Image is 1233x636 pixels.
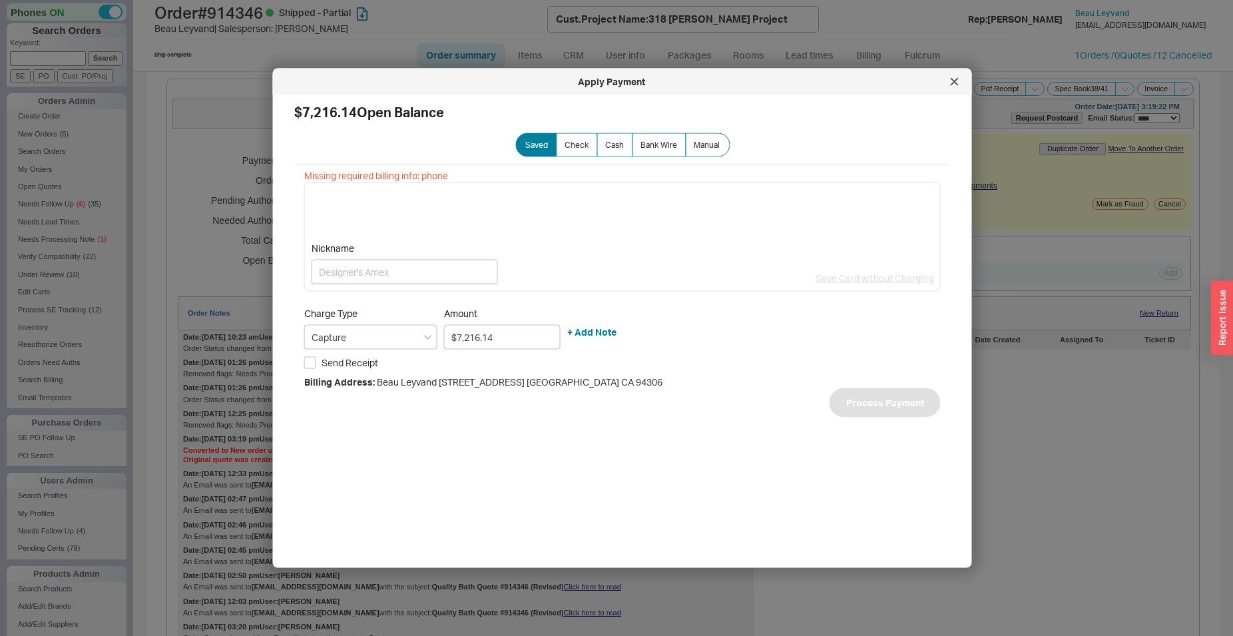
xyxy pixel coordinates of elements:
span: Cash [605,140,624,151]
iframe: secure-checkout [312,189,933,239]
input: Send Receipt [304,356,316,368]
span: Amount [444,308,561,320]
span: Manual [694,140,720,151]
input: Amount [444,325,561,350]
span: Check [565,140,589,151]
span: Billing Address: [304,376,375,387]
span: Charge Type [304,308,358,319]
div: Beau Leyvand [STREET_ADDRESS] [GEOGRAPHIC_DATA] CA 94306 [304,375,941,388]
button: Save Card without Charging [816,271,933,284]
span: Saved [525,140,548,151]
svg: open menu [424,335,432,340]
input: Select... [304,325,437,350]
span: Process Payment [846,395,924,411]
span: Bank Wire [640,140,677,151]
div: Apply Payment [280,75,944,89]
h2: $7,216.14 Open Balance [294,106,951,119]
div: Missing required billing info: phone [304,169,941,182]
span: Send Receipt [322,356,378,370]
button: Process Payment [830,388,941,418]
span: Nickname [312,242,498,254]
button: + Add Note [567,325,616,338]
input: Nickname [312,260,498,284]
